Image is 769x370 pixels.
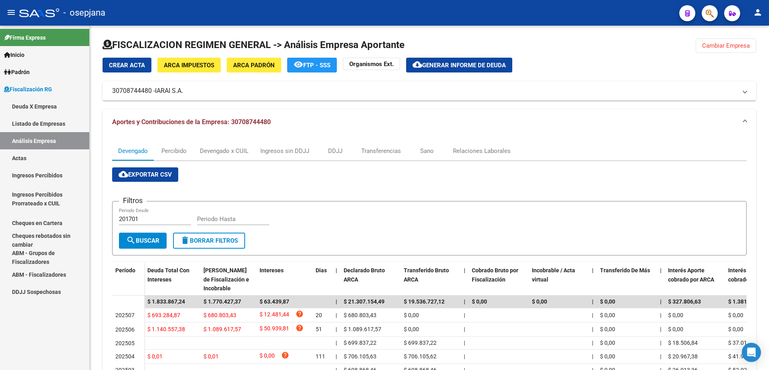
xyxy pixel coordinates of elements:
datatable-header-cell: Deuda Total Con Intereses [144,262,200,297]
mat-icon: cloud_download [413,60,422,69]
span: $ 680.803,43 [203,312,236,318]
span: | [464,326,465,332]
span: $ 0,00 [600,340,615,346]
span: Crear Acta [109,62,145,69]
span: | [336,267,337,273]
mat-expansion-panel-header: Aportes y Contribuciones de la Empresa: 30708744480 [103,109,756,135]
span: Dias [316,267,327,273]
span: $ 41.934,78 [728,353,758,360]
span: $ 20.967,38 [668,353,698,360]
span: $ 699.837,22 [404,340,437,346]
span: FTP - SSS [303,62,330,69]
mat-panel-title: 30708744480 - [112,86,737,95]
button: Cambiar Empresa [696,38,756,53]
span: $ 50.939,81 [260,324,289,335]
span: 111 [316,353,325,360]
span: | [464,267,465,273]
span: $ 0,00 [532,298,547,305]
datatable-header-cell: Transferido Bruto ARCA [401,262,461,297]
span: $ 18.506,84 [668,340,698,346]
span: Período [115,267,135,273]
span: $ 680.803,43 [344,312,376,318]
span: $ 693.284,87 [147,312,180,318]
span: | [464,353,465,360]
span: | [660,267,662,273]
span: | [464,340,465,346]
i: help [296,324,304,332]
span: IARAI S.A. [155,86,183,95]
datatable-header-cell: | [657,262,665,297]
span: | [592,298,594,305]
span: $ 706.105,62 [404,353,437,360]
datatable-header-cell: | [589,262,597,297]
span: $ 1.089.617,57 [344,326,381,332]
datatable-header-cell: | [461,262,469,297]
span: $ 0,00 [728,312,743,318]
span: $ 0,00 [728,326,743,332]
span: $ 1.140.557,38 [147,326,185,332]
span: Generar informe de deuda [422,62,506,69]
span: | [660,312,661,318]
span: Fiscalización RG [4,85,52,94]
span: Interés Aporte cobrado por ARCA [668,267,714,283]
i: help [296,310,304,318]
datatable-header-cell: Dias [312,262,332,297]
span: | [660,326,661,332]
span: $ 1.089.617,57 [203,326,241,332]
span: ARCA Impuestos [164,62,214,69]
mat-icon: cloud_download [119,169,128,179]
div: Transferencias [361,147,401,155]
div: Devengado x CUIL [200,147,248,155]
span: | [336,340,337,346]
div: Ingresos sin DDJJ [260,147,309,155]
button: Generar informe de deuda [406,58,512,72]
h3: Filtros [119,195,147,206]
span: | [592,353,593,360]
button: Buscar [119,233,167,249]
span: Aportes y Contribuciones de la Empresa: 30708744480 [112,118,271,126]
span: | [336,326,337,332]
span: | [660,353,661,360]
span: $ 327.806,63 [668,298,701,305]
datatable-header-cell: Intereses [256,262,312,297]
div: DDJJ [328,147,342,155]
span: $ 21.307.154,49 [344,298,384,305]
span: Declarado Bruto ARCA [344,267,385,283]
span: | [592,312,593,318]
datatable-header-cell: Período [112,262,144,296]
span: $ 37.013,67 [728,340,758,346]
span: $ 1.770.427,37 [203,298,241,305]
span: | [464,298,465,305]
span: $ 1.833.867,24 [147,298,185,305]
button: FTP - SSS [287,58,337,72]
mat-expansion-panel-header: 30708744480 -IARAI S.A. [103,81,756,101]
span: - osepjana [63,4,105,22]
span: $ 706.105,63 [344,353,376,360]
div: Relaciones Laborales [453,147,511,155]
mat-icon: person [753,8,763,17]
span: Firma Express [4,33,46,42]
span: $ 0,00 [472,298,487,305]
button: Borrar Filtros [173,233,245,249]
i: help [281,351,289,359]
button: ARCA Padrón [227,58,281,72]
datatable-header-cell: | [332,262,340,297]
span: 202504 [115,353,135,360]
span: $ 0,00 [668,326,683,332]
span: Borrar Filtros [180,237,238,244]
span: $ 0,00 [600,326,615,332]
span: 51 [316,326,322,332]
span: | [336,353,337,360]
span: $ 699.837,22 [344,340,376,346]
h1: FISCALIZACION REGIMEN GENERAL -> Análisis Empresa Aportante [103,38,405,51]
span: | [660,298,662,305]
div: Sano [420,147,434,155]
button: Crear Acta [103,58,151,72]
span: $ 0,01 [203,353,219,360]
span: | [592,340,593,346]
div: Percibido [161,147,187,155]
span: [PERSON_NAME] de Fiscalización e Incobrable [203,267,249,292]
span: Cambiar Empresa [702,42,750,49]
span: ARCA Padrón [233,62,275,69]
span: Exportar CSV [119,171,172,178]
